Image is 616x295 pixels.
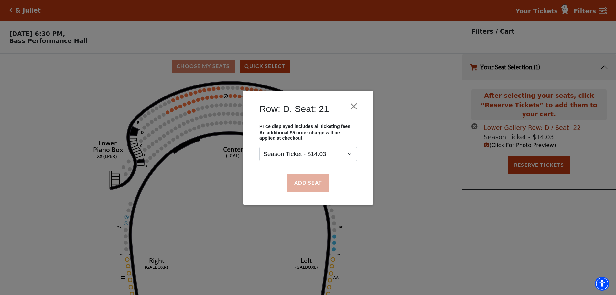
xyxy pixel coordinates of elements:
button: Add Seat [287,174,329,192]
button: Close [348,100,360,112]
p: An additional $5 order charge will be applied at checkout. [259,130,357,141]
div: Accessibility Menu [595,277,609,291]
p: Price displayed includes all ticketing fees. [259,123,357,129]
h4: Row: D, Seat: 21 [259,103,329,114]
